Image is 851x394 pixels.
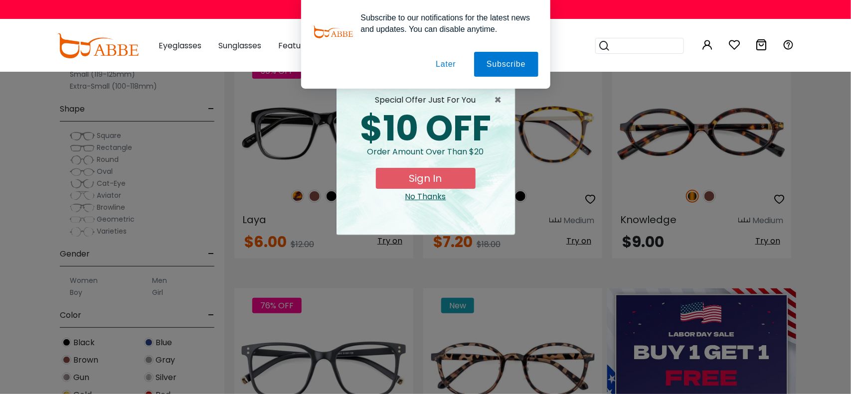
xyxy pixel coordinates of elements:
[344,94,507,106] div: special offer just for you
[495,94,507,106] button: Close
[344,146,507,168] div: Order amount over than $20
[376,168,476,189] button: Sign In
[495,94,507,106] span: ×
[353,12,538,35] div: Subscribe to our notifications for the latest news and updates. You can disable anytime.
[313,12,353,52] img: notification icon
[344,111,507,146] div: $10 OFF
[474,52,538,77] button: Subscribe
[423,52,468,77] button: Later
[344,191,507,203] div: Close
